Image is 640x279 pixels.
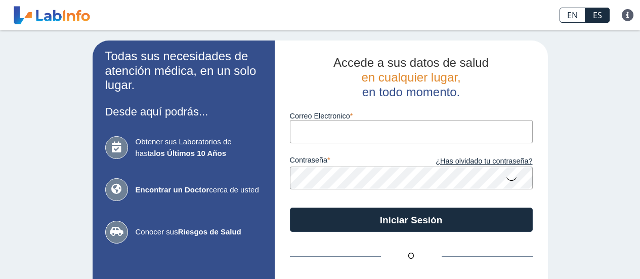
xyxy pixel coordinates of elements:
span: O [381,250,442,262]
button: Iniciar Sesión [290,208,533,232]
span: Accede a sus datos de salud [333,56,489,69]
a: ES [585,8,610,23]
label: Correo Electronico [290,112,533,120]
b: los Últimos 10 Años [154,149,226,157]
h2: Todas sus necesidades de atención médica, en un solo lugar. [105,49,262,93]
label: contraseña [290,156,411,167]
h3: Desde aquí podrás... [105,105,262,118]
iframe: Help widget launcher [550,240,629,268]
span: cerca de usted [136,184,262,196]
a: ¿Has olvidado tu contraseña? [411,156,533,167]
span: Conocer sus [136,226,262,238]
b: Riesgos de Salud [178,227,241,236]
b: Encontrar un Doctor [136,185,209,194]
span: Obtener sus Laboratorios de hasta [136,136,262,159]
span: en cualquier lugar, [361,70,460,84]
span: en todo momento. [362,85,460,99]
a: EN [560,8,585,23]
